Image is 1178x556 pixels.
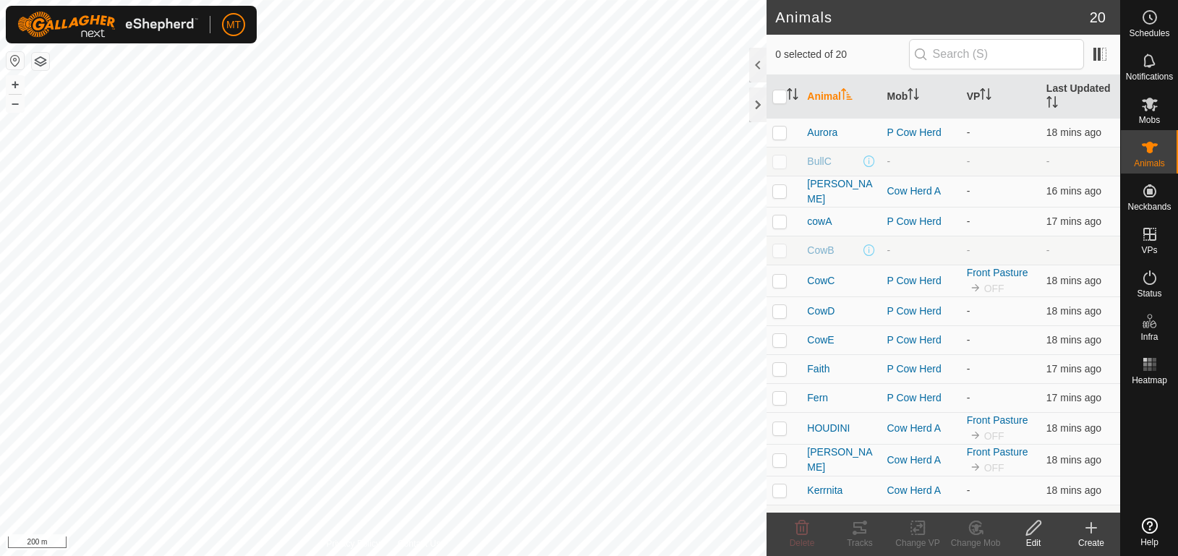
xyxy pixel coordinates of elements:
p-sorticon: Activate to sort [1046,98,1058,110]
span: 0 selected of 20 [775,47,908,62]
div: P Cow Herd [887,214,955,229]
span: CowB [807,243,834,258]
div: - [887,154,955,169]
span: Heatmap [1132,376,1167,385]
span: 14 Oct 2025, 11:07 am [1046,454,1101,466]
span: Schedules [1129,29,1169,38]
app-display-virtual-paddock-transition: - [967,127,970,138]
h2: Animals [775,9,1089,26]
app-display-virtual-paddock-transition: - [967,363,970,375]
span: CowE [807,333,834,348]
span: 14 Oct 2025, 11:07 am [1046,422,1101,434]
img: to [970,282,981,294]
app-display-virtual-paddock-transition: - [967,334,970,346]
button: Map Layers [32,53,49,70]
span: CowD [807,304,835,319]
span: OFF [984,462,1004,474]
div: Tracks [831,536,889,549]
div: P Cow Herd [887,273,955,288]
img: Gallagher Logo [17,12,198,38]
div: Create [1062,536,1120,549]
a: Privacy Policy [326,537,380,550]
div: P Cow Herd [887,304,955,319]
span: [PERSON_NAME] [807,176,875,207]
p-sorticon: Activate to sort [841,90,853,102]
app-display-virtual-paddock-transition: - [967,185,970,197]
a: Front Pasture [967,267,1028,278]
button: + [7,76,24,93]
span: Kerrnita [807,483,842,498]
a: Front Pasture [967,446,1028,458]
app-display-virtual-paddock-transition: - [967,215,970,227]
a: Contact Us [398,537,440,550]
button: Reset Map [7,52,24,69]
span: VPs [1141,246,1157,255]
span: Delete [790,538,815,548]
p-sorticon: Activate to sort [908,90,919,102]
app-display-virtual-paddock-transition: - [967,155,970,167]
th: Mob [881,75,960,119]
span: - [1046,155,1050,167]
div: Change Mob [947,536,1004,549]
span: 14 Oct 2025, 11:08 am [1046,363,1101,375]
span: cowA [807,214,832,229]
span: 14 Oct 2025, 11:08 am [1046,392,1101,403]
th: VP [961,75,1041,119]
span: 14 Oct 2025, 11:07 am [1046,334,1101,346]
span: Aurora [807,125,837,140]
div: Cow Herd A [887,483,955,498]
app-display-virtual-paddock-transition: - [967,305,970,317]
div: - [887,512,955,527]
th: Last Updated [1041,75,1120,119]
span: 14 Oct 2025, 11:07 am [1046,484,1101,496]
app-display-virtual-paddock-transition: - [967,484,970,496]
span: 14 Oct 2025, 11:07 am [1046,305,1101,317]
app-display-virtual-paddock-transition: - [967,392,970,403]
div: Change VP [889,536,947,549]
span: Lebec [807,512,835,527]
span: Mobs [1139,116,1160,124]
div: P Cow Herd [887,333,955,348]
span: HOUDINI [807,421,850,436]
span: - [1046,244,1050,256]
span: Help [1140,538,1158,547]
span: OFF [984,283,1004,294]
div: Cow Herd A [887,421,955,436]
div: P Cow Herd [887,390,955,406]
button: – [7,95,24,112]
span: Fern [807,390,828,406]
p-sorticon: Activate to sort [980,90,991,102]
span: CowC [807,273,835,288]
div: Cow Herd A [887,184,955,199]
span: [PERSON_NAME] [807,445,875,475]
span: Infra [1140,333,1158,341]
div: P Cow Herd [887,362,955,377]
span: 14 Oct 2025, 11:09 am [1046,185,1101,197]
th: Animal [801,75,881,119]
div: Edit [1004,536,1062,549]
div: Cow Herd A [887,453,955,468]
div: P Cow Herd [887,125,955,140]
img: to [970,429,981,441]
a: Help [1121,512,1178,552]
span: Notifications [1126,72,1173,81]
span: 20 [1090,7,1106,28]
input: Search (S) [909,39,1084,69]
span: MT [226,17,241,33]
app-display-virtual-paddock-transition: - [967,244,970,256]
span: BullC [807,154,831,169]
span: OFF [984,430,1004,442]
a: Front Pasture [967,414,1028,426]
p-sorticon: Activate to sort [787,90,798,102]
span: Status [1137,289,1161,298]
img: to [970,461,981,473]
span: 14 Oct 2025, 11:08 am [1046,215,1101,227]
span: Faith [807,362,829,377]
span: Neckbands [1127,202,1171,211]
span: 14 Oct 2025, 11:07 am [1046,127,1101,138]
span: Animals [1134,159,1165,168]
span: 14 Oct 2025, 11:07 am [1046,275,1101,286]
div: - [887,243,955,258]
